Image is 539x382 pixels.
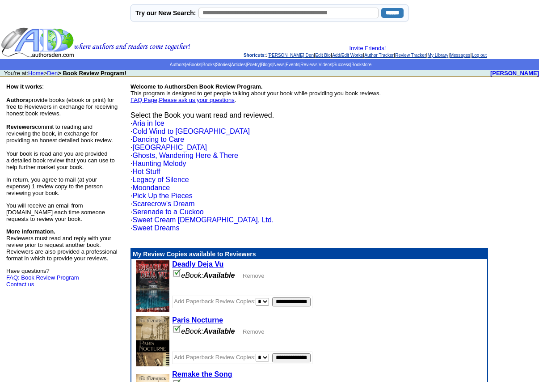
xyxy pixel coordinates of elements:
a: Books [202,62,215,67]
a: Dancing to Care [132,136,184,143]
a: FAQ: Book Review Program [6,274,79,281]
a: Deadly Deja Vu [172,260,223,268]
font: Add Paperback Review Copies: [174,298,311,305]
a: Edit Bio [315,53,330,58]
a: Sweet Cream [DEMOGRAPHIC_DATA], Ltd. [132,216,274,224]
b: Available [203,272,235,279]
img: checkbox_checked.jpg [172,324,181,334]
font: : provide books (ebook or print) for free to Reviewers in exchange for receiving honest book revi... [6,83,118,288]
a: Bookstore [351,62,371,67]
a: Paris Nocturne [172,316,223,324]
a: Remove [243,272,264,279]
a: Events [286,62,299,67]
a: My Library [428,53,449,58]
a: Cold Wind to [GEOGRAPHIC_DATA] [132,127,250,135]
a: eBooks [186,62,201,67]
img: 80559.jpg [136,260,169,312]
a: Ghosts, Wandering Here & There [132,152,238,159]
a: [PERSON_NAME] Den [268,53,314,58]
a: Sweet Dreams [132,224,179,232]
b: Reviewers [6,123,35,130]
a: Remove [243,327,264,335]
img: checkbox_checked.jpg [172,268,181,278]
label: Try our New Search: [135,9,196,17]
font: You're at: > [4,70,126,76]
a: News [274,62,285,67]
a: Poetry [247,62,260,67]
a: Articles [231,62,246,67]
img: header_logo2.gif [1,27,190,58]
p: My Review Copies available to Reviewers [133,250,486,258]
a: Reviews [300,62,317,67]
a: Log out [472,53,487,58]
span: Shortcuts: [244,53,266,58]
img: 80550.jpg [136,316,169,367]
a: FAQ Page [131,97,157,103]
font: Remove [243,272,264,279]
a: Please ask us your questions [159,97,235,103]
a: Success [333,62,350,67]
b: How it works [6,83,42,90]
font: Remove [243,328,264,335]
a: Serenade to a Cuckoo [132,208,203,216]
a: Home [28,70,44,76]
a: Aria in Ice [132,119,164,127]
a: [GEOGRAPHIC_DATA] [132,144,207,151]
b: [PERSON_NAME] [490,70,539,76]
a: Legacy of Silence [132,176,189,183]
b: Available [203,327,235,335]
a: Videos [319,62,332,67]
a: Blogs [261,62,272,67]
a: Pick Up the Pieces [132,192,192,199]
i: eBook: [181,327,235,335]
a: Messages [450,53,471,58]
a: Haunting Melody [132,160,186,167]
b: Welcome to AuthorsDen Book Review Program. [131,83,262,90]
a: Remake the Song [172,370,232,378]
p: You will receive an email from [DOMAIN_NAME] each time someone requests to review your book. [6,202,118,222]
font: Select the Book you want read and reviewed. [131,111,274,119]
b: More information. [6,228,55,235]
b: Authors [6,97,29,103]
a: Hot Stuff [132,168,160,175]
a: Author Tracker [364,53,394,58]
a: Add/Edit Works [332,53,363,58]
p: Have questions? [6,267,118,288]
font: Add Paperback Review Copies: [174,354,311,361]
b: > Book Review Program! [58,70,126,76]
a: Moondance [132,184,170,191]
a: Review Tracker [395,53,426,58]
a: Den [47,70,58,76]
i: eBook: [181,272,235,279]
a: [PERSON_NAME] [490,69,539,76]
a: Stories [216,62,230,67]
a: Authors [170,62,185,67]
a: Contact us [6,281,34,288]
a: Invite Friends! [350,45,386,51]
a: Scarecrow's Dream [132,200,194,208]
p: Reviewers must read and reply with your review prior to request another book. Reviewers are also ... [6,228,118,262]
div: : | | | | | | | [192,45,538,58]
p: In return, you agree to mail (at your expense) 1 review copy to the person reviewing your book. [6,176,118,196]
